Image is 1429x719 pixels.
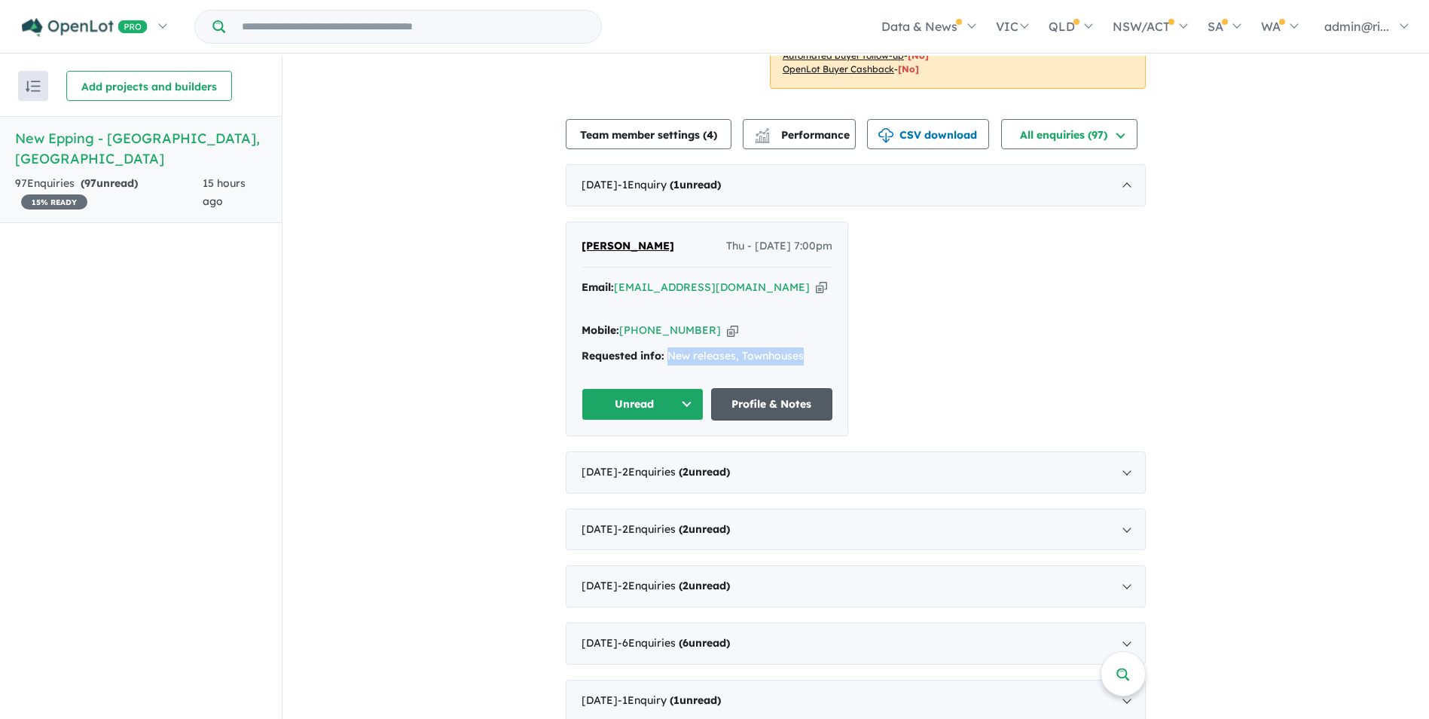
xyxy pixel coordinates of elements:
span: admin@ri... [1324,19,1389,34]
img: Openlot PRO Logo White [22,18,148,37]
button: Performance [743,119,856,149]
span: 2 [682,522,689,536]
div: [DATE] [566,509,1146,551]
a: [PHONE_NUMBER] [619,323,721,337]
span: 1 [673,693,679,707]
span: 15 hours ago [203,176,246,208]
span: - 2 Enquir ies [618,465,730,479]
span: - 1 Enquir y [618,178,721,191]
button: Team member settings (4) [566,119,731,149]
span: 2 [682,465,689,479]
span: 6 [682,636,689,650]
div: 97 Enquir ies [15,175,203,211]
img: bar-chart.svg [755,133,770,142]
strong: Email: [582,280,614,294]
strong: Requested info: [582,349,664,363]
span: 4 [707,128,713,142]
h5: New Epping - [GEOGRAPHIC_DATA] , [GEOGRAPHIC_DATA] [15,128,267,169]
span: - 6 Enquir ies [618,636,730,650]
strong: ( unread) [679,579,730,592]
span: [PERSON_NAME] [582,239,674,252]
img: line-chart.svg [756,128,769,136]
span: - 1 Enquir y [618,693,721,707]
span: Thu - [DATE] 7:00pm [726,237,832,255]
button: Copy [816,280,827,295]
strong: ( unread) [670,178,721,191]
div: [DATE] [566,451,1146,494]
a: [EMAIL_ADDRESS][DOMAIN_NAME] [614,280,810,294]
span: 1 [673,178,679,191]
strong: ( unread) [679,522,730,536]
span: 2 [682,579,689,592]
a: [PERSON_NAME] [582,237,674,255]
strong: ( unread) [81,176,138,190]
strong: ( unread) [679,636,730,650]
div: [DATE] [566,565,1146,607]
a: Profile & Notes [711,388,833,421]
button: Unread [582,388,704,421]
div: [DATE] [566,164,1146,207]
u: Automated buyer follow-up [783,50,904,61]
div: [DATE] [566,623,1146,665]
span: 97 [84,176,96,190]
span: Performance [757,128,850,142]
strong: ( unread) [679,465,730,479]
button: All enquiries (97) [1001,119,1137,149]
button: Copy [727,323,738,338]
span: - 2 Enquir ies [618,579,730,592]
strong: Mobile: [582,323,619,337]
span: [No] [908,50,929,61]
u: OpenLot Buyer Cashback [783,63,894,75]
strong: ( unread) [670,693,721,707]
span: - 2 Enquir ies [618,522,730,536]
img: download icon [878,128,893,143]
button: CSV download [867,119,989,149]
input: Try estate name, suburb, builder or developer [228,11,598,43]
img: sort.svg [26,81,41,92]
span: [No] [898,63,919,75]
div: New releases, Townhouses [582,347,832,366]
span: 15 % READY [21,194,87,210]
button: Add projects and builders [66,71,232,101]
